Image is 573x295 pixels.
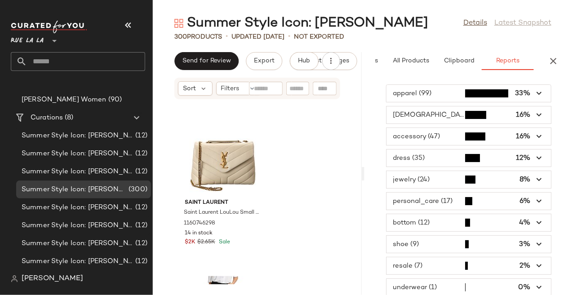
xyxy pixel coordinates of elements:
span: (12) [133,131,147,141]
span: 14 in stock [185,229,213,238]
button: shoe (9)3% [386,236,551,253]
span: Export [253,57,275,65]
button: jewelry (24)8% [386,171,551,188]
span: (8) [63,113,73,123]
button: Request changes [290,52,357,70]
img: svg%3e [174,19,183,28]
span: Saint Laurent LouLou Small Matelasse Y Leather Shoulder Bag [184,209,260,217]
span: Summer Style Icon: [PERSON_NAME] [22,185,127,195]
span: (12) [133,220,147,231]
img: 1160746298_RLLATH.jpg [178,112,268,195]
span: $2K [185,238,195,247]
span: [PERSON_NAME] Women [22,95,107,105]
span: Summer Style Icon: [PERSON_NAME] [22,167,133,177]
button: [DEMOGRAPHIC_DATA] (49)16% [386,106,551,123]
button: personal_care (17)6% [386,193,551,210]
button: bottom (12)4% [386,214,551,231]
span: Summer Style Icon: [PERSON_NAME] (Blue) [22,149,133,159]
img: svg%3e [11,275,18,282]
span: (12) [133,149,147,159]
span: Send for Review [182,57,231,65]
span: AI Recommendations [312,57,378,65]
span: Summer Style Icon: [PERSON_NAME] (Blue) [22,203,133,213]
span: All Products [392,57,429,65]
button: resale (7)2% [386,257,551,274]
img: cfy_white_logo.C9jOOHJF.svg [11,21,87,33]
span: (90) [107,95,122,105]
p: Not Exported [294,32,344,42]
button: dress (35)12% [386,150,551,167]
span: (12) [133,167,147,177]
span: Summer Style Icon: [PERSON_NAME] Women [22,256,133,267]
span: Sort [183,84,196,93]
p: updated [DATE] [231,32,284,42]
span: Hub [298,57,310,65]
span: • [288,31,290,42]
div: Products [174,32,222,42]
span: (12) [133,203,147,213]
span: 300 [174,34,187,40]
span: Rue La La [11,31,44,47]
span: (12) [133,238,147,249]
button: Export [246,52,282,70]
span: [PERSON_NAME] [22,273,83,284]
span: Sale [217,239,230,245]
span: Summer Style Icon: [PERSON_NAME] [22,131,133,141]
button: accessory (47)16% [386,128,551,145]
span: Filters [221,84,240,93]
span: Summer Style Icon: [PERSON_NAME] [22,238,133,249]
span: Summer Style Icon: [PERSON_NAME] (Pink) [22,220,133,231]
div: Summer Style Icon: [PERSON_NAME] [174,14,428,32]
button: apparel (99)33% [386,85,551,102]
button: Hub [290,52,319,70]
a: Details [463,18,487,29]
span: $2.65K [197,238,215,247]
span: Clipboard [444,57,475,65]
span: Reports [496,57,520,65]
span: Saint Laurent [185,199,261,207]
span: (300) [127,185,147,195]
span: Curations [31,113,63,123]
span: (12) [133,256,147,267]
span: • [226,31,228,42]
span: 1160746298 [184,220,215,228]
button: Send for Review [174,52,239,70]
